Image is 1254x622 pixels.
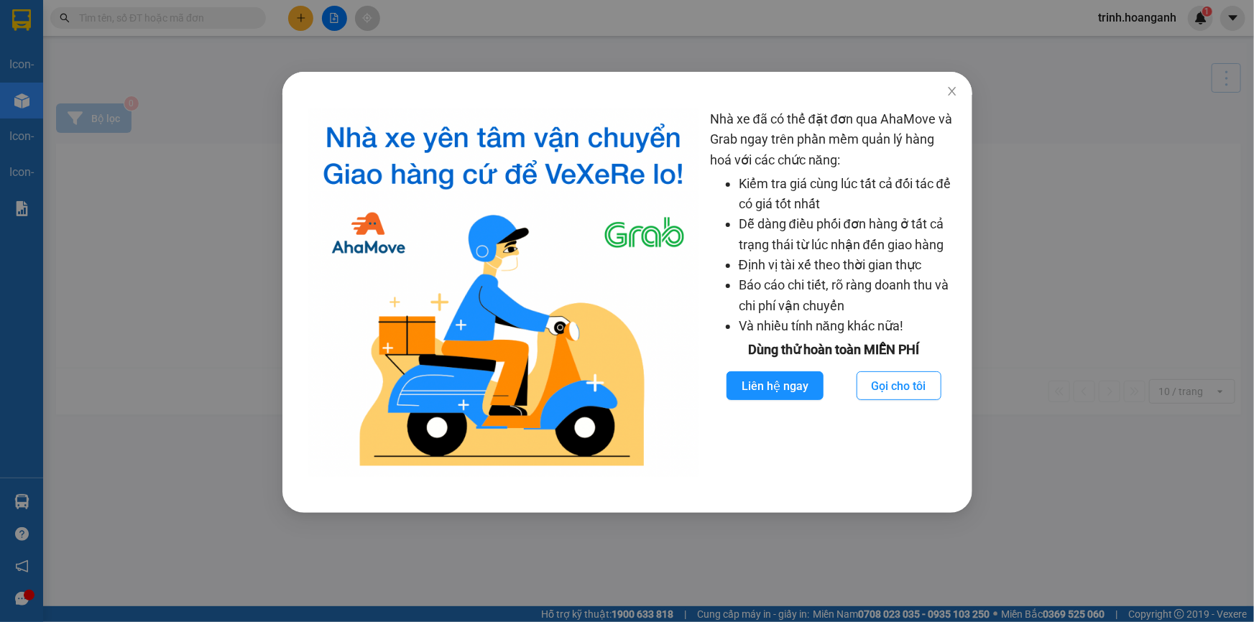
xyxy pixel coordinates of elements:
li: Định vị tài xế theo thời gian thực [738,255,957,275]
button: Gọi cho tôi [856,371,941,400]
span: Gọi cho tôi [871,377,926,395]
div: Nhà xe đã có thể đặt đơn qua AhaMove và Grab ngay trên phần mềm quản lý hàng hoá với các chức năng: [709,109,957,477]
button: Close [931,72,972,112]
li: Báo cáo chi tiết, rõ ràng doanh thu và chi phí vận chuyển [738,275,957,316]
img: logo [308,109,699,477]
span: close [946,85,957,97]
span: Liên hệ ngay [741,377,808,395]
li: Dễ dàng điều phối đơn hàng ở tất cả trạng thái từ lúc nhận đến giao hàng [738,214,957,255]
li: Kiểm tra giá cùng lúc tất cả đối tác để có giá tốt nhất [738,174,957,215]
div: Dùng thử hoàn toàn MIỄN PHÍ [709,340,957,360]
li: Và nhiều tính năng khác nữa! [738,316,957,336]
button: Liên hệ ngay [726,371,823,400]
